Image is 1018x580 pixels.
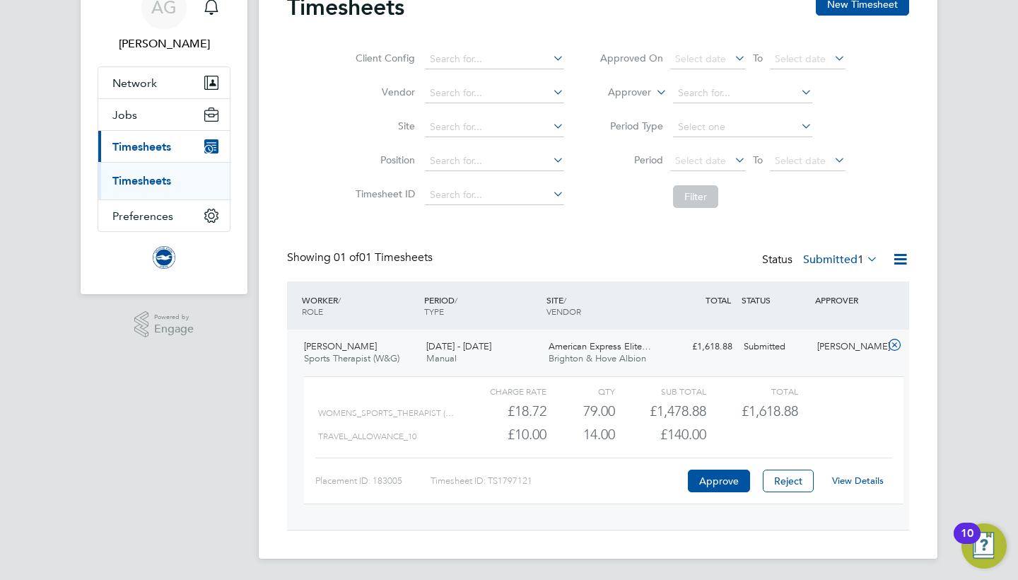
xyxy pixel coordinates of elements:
span: American Express Elite… [549,340,651,352]
span: Preferences [112,209,173,223]
span: Timesheets [112,140,171,153]
span: £1,618.88 [742,402,798,419]
span: / [338,294,341,306]
input: Search for... [673,83,812,103]
div: £1,618.88 [665,335,738,359]
span: Alek Gross [98,35,230,52]
div: £1,478.88 [615,400,706,423]
span: Select date [775,154,826,167]
label: Timesheet ID [351,187,415,200]
span: Select date [675,154,726,167]
span: Powered by [154,311,194,323]
button: Jobs [98,99,230,130]
div: Submitted [738,335,812,359]
div: £10.00 [455,423,546,446]
div: [PERSON_NAME] [812,335,885,359]
div: £18.72 [455,400,546,423]
div: 10 [961,533,973,552]
input: Search for... [425,185,564,205]
div: Total [706,383,797,400]
a: Go to home page [98,246,230,269]
span: / [455,294,457,306]
div: Showing [287,250,435,265]
span: Jobs [112,108,137,122]
label: Vendor [351,86,415,98]
button: Reject [763,470,814,492]
div: Placement ID: 183005 [315,470,431,492]
label: Submitted [803,253,878,267]
label: Approved On [599,52,663,64]
span: ROLE [302,306,323,317]
span: TYPE [424,306,444,317]
label: Position [351,153,415,166]
span: Sports Therapist (W&G) [304,352,399,364]
span: VENDOR [546,306,581,317]
div: 79.00 [546,400,615,423]
span: Network [112,76,157,90]
div: WORKER [298,287,421,324]
div: Timesheet ID: TS1797121 [431,470,684,492]
input: Search for... [425,50,564,69]
span: Brighton & Hove Albion [549,352,646,364]
span: 01 of [334,250,359,265]
button: Preferences [98,200,230,231]
a: Timesheets [112,174,171,187]
input: Search for... [425,83,564,103]
div: £140.00 [615,423,706,446]
input: Select one [673,117,812,137]
button: Approve [688,470,750,492]
span: [PERSON_NAME] [304,340,377,352]
button: Network [98,67,230,98]
span: Engage [154,323,194,335]
a: View Details [832,475,884,487]
span: TRAVEL_ALLOWANCE_10 [318,431,416,441]
div: APPROVER [812,287,885,313]
input: Search for... [425,117,564,137]
span: Select date [775,52,826,65]
label: Site [351,120,415,132]
span: Manual [426,352,457,364]
img: brightonandhovealbion-logo-retina.png [153,246,175,269]
span: To [749,151,767,169]
input: Search for... [425,151,564,171]
label: Period Type [599,120,663,132]
span: Select date [675,52,726,65]
label: Period [599,153,663,166]
div: Sub Total [615,383,706,400]
span: WOMENS_SPORTS_THERAPIST (… [318,408,454,418]
div: SITE [543,287,665,324]
div: Charge rate [455,383,546,400]
span: TOTAL [706,294,731,306]
div: PERIOD [421,287,543,324]
button: Timesheets [98,131,230,162]
span: / [563,294,566,306]
div: 14.00 [546,423,615,446]
label: Client Config [351,52,415,64]
div: QTY [546,383,615,400]
span: To [749,49,767,67]
a: Powered byEngage [134,311,194,338]
div: STATUS [738,287,812,313]
button: Filter [673,185,718,208]
span: 01 Timesheets [334,250,433,265]
button: Open Resource Center, 10 new notifications [961,523,1007,569]
span: 1 [858,253,864,267]
label: Approver [587,86,651,100]
div: Timesheets [98,162,230,199]
div: Status [762,250,881,270]
span: [DATE] - [DATE] [426,340,491,352]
